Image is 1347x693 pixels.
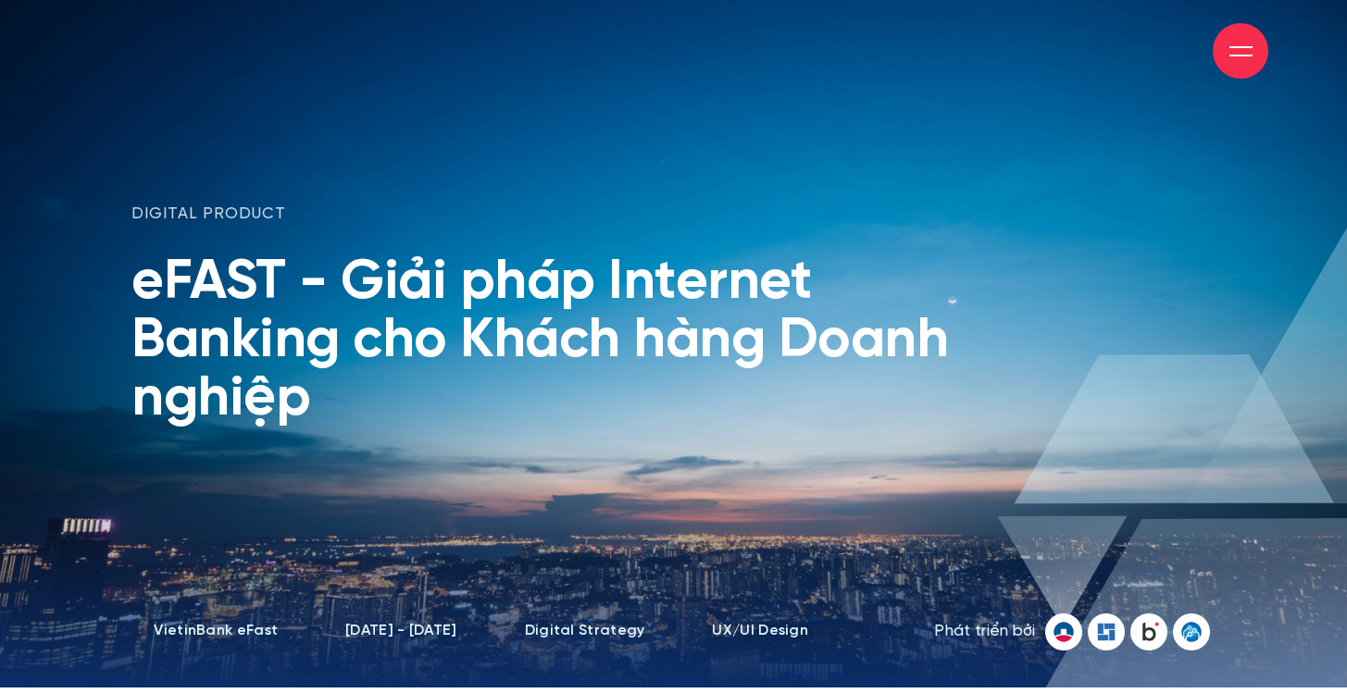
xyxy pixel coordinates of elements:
li: [DATE] - [DATE] [345,622,457,640]
h1: eFAST - Giải pháp Internet Banking cho Khách hàng Doanh nghiệp [131,254,1029,428]
span: Phát triển bởi [934,621,1035,643]
span: digital product [131,204,286,226]
li: UX/UI Design [712,622,808,640]
li: Digital Strategy [525,622,645,640]
li: VietinBank eFast [154,622,278,640]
